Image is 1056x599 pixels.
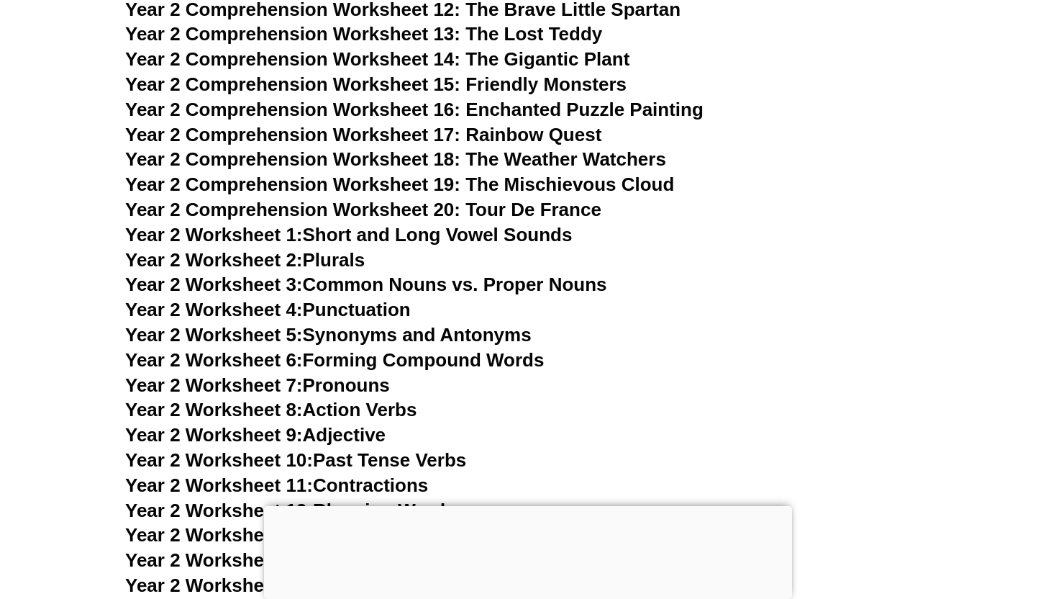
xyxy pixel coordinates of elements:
[125,73,627,95] a: Year 2 Comprehension Worksheet 15: Friendly Monsters
[125,524,432,546] a: Year 2 Worksheet 13:Homophones
[125,449,313,471] span: Year 2 Worksheet 10:
[125,575,313,596] span: Year 2 Worksheet 15:
[125,500,456,521] a: Year 2 Worksheet 12:Rhyming Words
[125,199,601,220] a: Year 2 Comprehension Worksheet 20: Tour De France
[125,374,390,396] a: Year 2 Worksheet 7:Pronouns
[125,424,386,446] a: Year 2 Worksheet 9:Adjective
[264,506,792,595] iframe: Advertisement
[125,324,303,346] span: Year 2 Worksheet 5:
[809,436,1056,599] iframe: Chat Widget
[125,500,313,521] span: Year 2 Worksheet 12:
[125,148,666,170] a: Year 2 Comprehension Worksheet 18: The Weather Watchers
[125,349,544,371] a: Year 2 Worksheet 6:Forming Compound Words
[125,549,313,571] span: Year 2 Worksheet 14:
[125,474,313,496] span: Year 2 Worksheet 11:
[125,274,303,295] span: Year 2 Worksheet 3:
[125,299,411,320] a: Year 2 Worksheet 4:Punctuation
[125,324,532,346] a: Year 2 Worksheet 5:Synonyms and Antonyms
[125,249,303,271] span: Year 2 Worksheet 2:
[125,349,303,371] span: Year 2 Worksheet 6:
[125,449,466,471] a: Year 2 Worksheet 10:Past Tense Verbs
[125,274,607,295] a: Year 2 Worksheet 3:Common Nouns vs. Proper Nouns
[125,399,303,420] span: Year 2 Worksheet 8:
[125,399,417,420] a: Year 2 Worksheet 8:Action Verbs
[125,23,602,45] a: Year 2 Comprehension Worksheet 13: The Lost Teddy
[125,224,303,246] span: Year 2 Worksheet 1:
[125,124,601,145] a: Year 2 Comprehension Worksheet 17: Rainbow Quest
[125,374,303,396] span: Year 2 Worksheet 7:
[125,299,303,320] span: Year 2 Worksheet 4:
[125,249,365,271] a: Year 2 Worksheet 2:Plurals
[125,224,572,246] a: Year 2 Worksheet 1:Short and Long Vowel Sounds
[125,174,674,195] a: Year 2 Comprehension Worksheet 19: The Mischievous Cloud
[125,424,303,446] span: Year 2 Worksheet 9:
[125,524,313,546] span: Year 2 Worksheet 13:
[125,48,629,70] a: Year 2 Comprehension Worksheet 14: The Gigantic Plant
[125,474,428,496] a: Year 2 Worksheet 11:Contractions
[125,549,696,571] a: Year 2 Worksheet 14:Sentence Structure - Subject and Predicate
[125,99,704,120] a: Year 2 Comprehension Worksheet 16: Enchanted Puzzle Painting
[125,575,645,596] a: Year 2 Worksheet 15:Simple Sentences with 'and' and 'but'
